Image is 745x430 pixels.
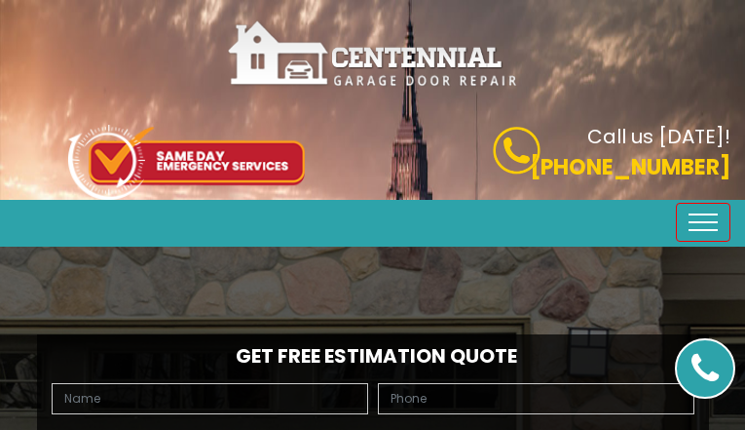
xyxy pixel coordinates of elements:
[378,383,694,414] input: Phone
[68,125,305,200] img: icon-top.png
[388,151,731,183] p: [PHONE_NUMBER]
[227,20,519,89] img: Centennial.png
[47,344,699,368] h2: Get Free Estimation Quote
[388,127,731,183] a: Call us [DATE]! [PHONE_NUMBER]
[676,203,730,242] button: Toggle navigation
[52,383,368,414] input: Name
[587,123,730,150] b: Call us [DATE]!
